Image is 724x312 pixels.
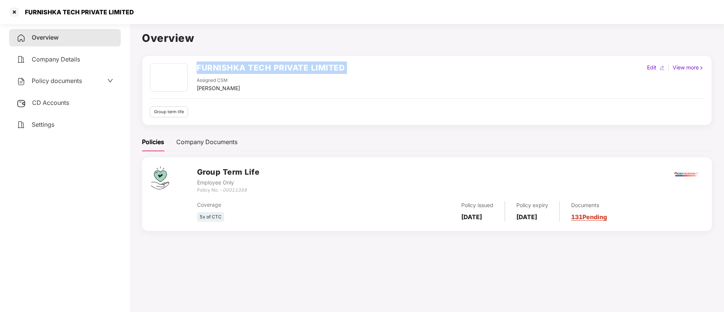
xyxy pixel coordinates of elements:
[32,99,69,106] span: CD Accounts
[571,201,607,209] div: Documents
[197,178,260,187] div: Employee Only
[32,77,82,85] span: Policy documents
[142,137,164,147] div: Policies
[516,201,548,209] div: Policy expiry
[17,77,26,86] img: svg+xml;base64,PHN2ZyB4bWxucz0iaHR0cDovL3d3dy53My5vcmcvMjAwMC9zdmciIHdpZHRoPSIyNCIgaGVpZ2h0PSIyNC...
[516,213,537,221] b: [DATE]
[150,106,188,117] div: Group term life
[659,65,665,71] img: editIcon
[107,78,113,84] span: down
[17,55,26,64] img: svg+xml;base64,PHN2ZyB4bWxucz0iaHR0cDovL3d3dy53My5vcmcvMjAwMC9zdmciIHdpZHRoPSIyNCIgaGVpZ2h0PSIyNC...
[699,65,704,71] img: rightIcon
[32,121,54,128] span: Settings
[197,212,224,222] div: 5x of CTC
[645,63,658,72] div: Edit
[223,187,247,193] i: 00011358
[197,61,345,74] h2: FURNISHKA TECH PRIVATE LIMITED
[142,30,712,46] h1: Overview
[197,84,240,92] div: [PERSON_NAME]
[32,55,80,63] span: Company Details
[461,201,493,209] div: Policy issued
[197,77,240,84] div: Assigned CSM
[20,8,134,16] div: FURNISHKA TECH PRIVATE LIMITED
[17,34,26,43] img: svg+xml;base64,PHN2ZyB4bWxucz0iaHR0cDovL3d3dy53My5vcmcvMjAwMC9zdmciIHdpZHRoPSIyNCIgaGVpZ2h0PSIyNC...
[17,120,26,129] img: svg+xml;base64,PHN2ZyB4bWxucz0iaHR0cDovL3d3dy53My5vcmcvMjAwMC9zdmciIHdpZHRoPSIyNCIgaGVpZ2h0PSIyNC...
[197,201,366,209] div: Coverage
[673,161,700,188] img: iciciprud.png
[176,137,237,147] div: Company Documents
[197,166,260,178] h3: Group Term Life
[32,34,59,41] span: Overview
[571,213,607,221] a: 131 Pending
[151,166,169,189] img: svg+xml;base64,PHN2ZyB4bWxucz0iaHR0cDovL3d3dy53My5vcmcvMjAwMC9zdmciIHdpZHRoPSI0Ny43MTQiIGhlaWdodD...
[666,63,671,72] div: |
[197,187,260,194] div: Policy No. -
[17,99,26,108] img: svg+xml;base64,PHN2ZyB3aWR0aD0iMjUiIGhlaWdodD0iMjQiIHZpZXdCb3g9IjAgMCAyNSAyNCIgZmlsbD0ibm9uZSIgeG...
[671,63,706,72] div: View more
[461,213,482,221] b: [DATE]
